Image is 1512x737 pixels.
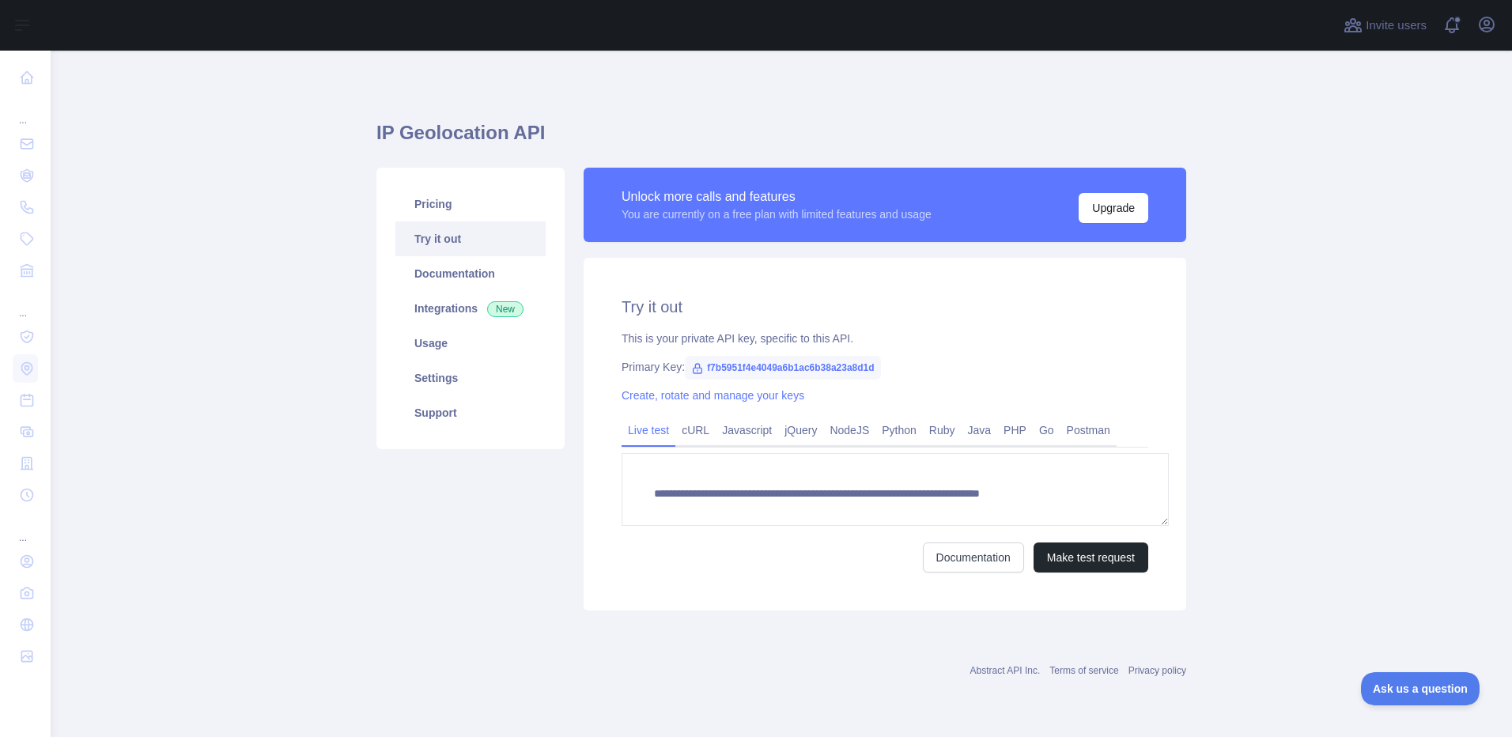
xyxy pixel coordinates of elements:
a: NodeJS [823,418,875,443]
a: Terms of service [1049,665,1118,676]
a: jQuery [778,418,823,443]
button: Make test request [1034,542,1148,573]
a: Integrations New [395,291,546,326]
a: cURL [675,418,716,443]
a: Ruby [923,418,962,443]
a: Java [962,418,998,443]
a: Live test [622,418,675,443]
a: Usage [395,326,546,361]
a: Try it out [395,221,546,256]
button: Upgrade [1079,193,1148,223]
a: Privacy policy [1128,665,1186,676]
a: Documentation [395,256,546,291]
a: Support [395,395,546,430]
a: Pricing [395,187,546,221]
a: PHP [997,418,1033,443]
div: This is your private API key, specific to this API. [622,331,1148,346]
a: Python [875,418,923,443]
div: ... [13,95,38,127]
a: Documentation [923,542,1024,573]
div: You are currently on a free plan with limited features and usage [622,206,932,222]
div: Unlock more calls and features [622,187,932,206]
button: Invite users [1340,13,1430,38]
a: Go [1033,418,1060,443]
a: Abstract API Inc. [970,665,1041,676]
div: ... [13,288,38,319]
iframe: Toggle Customer Support [1361,672,1480,705]
span: New [487,301,524,317]
h1: IP Geolocation API [376,120,1186,158]
h2: Try it out [622,296,1148,318]
a: Create, rotate and manage your keys [622,389,804,402]
div: ... [13,512,38,544]
span: Invite users [1366,17,1427,35]
a: Postman [1060,418,1117,443]
span: f7b5951f4e4049a6b1ac6b38a23a8d1d [685,356,881,380]
a: Javascript [716,418,778,443]
a: Settings [395,361,546,395]
div: Primary Key: [622,359,1148,375]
